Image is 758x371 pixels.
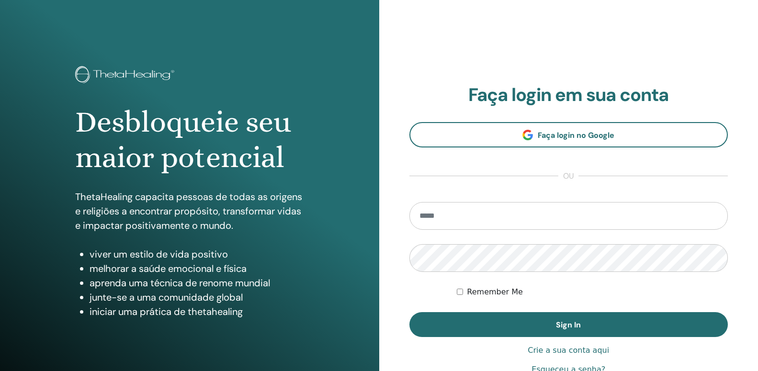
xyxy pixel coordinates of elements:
[90,247,304,261] li: viver um estilo de vida positivo
[558,170,578,182] span: ou
[75,190,304,233] p: ThetaHealing capacita pessoas de todas as origens e religiões a encontrar propósito, transformar ...
[409,84,728,106] h2: Faça login em sua conta
[457,286,728,298] div: Keep me authenticated indefinitely or until I manually logout
[409,312,728,337] button: Sign In
[90,290,304,304] li: junte-se a uma comunidade global
[528,345,609,356] a: Crie a sua conta aqui
[90,261,304,276] li: melhorar a saúde emocional e física
[90,276,304,290] li: aprenda uma técnica de renome mundial
[467,286,523,298] label: Remember Me
[75,104,304,176] h1: Desbloqueie seu maior potencial
[409,122,728,147] a: Faça login no Google
[90,304,304,319] li: iniciar uma prática de thetahealing
[556,320,581,330] span: Sign In
[538,130,614,140] span: Faça login no Google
